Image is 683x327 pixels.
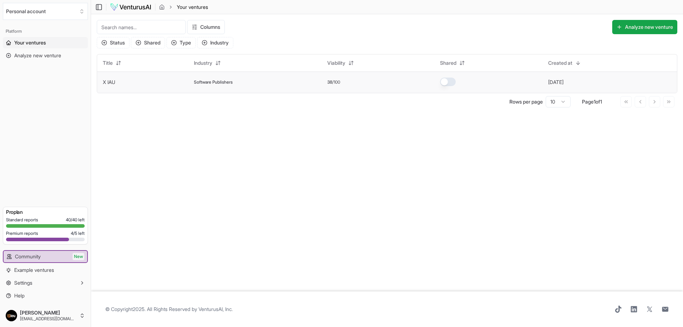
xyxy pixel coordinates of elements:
span: Example ventures [14,267,54,274]
span: © Copyright 2025 . All Rights Reserved by . [105,306,233,313]
span: Your ventures [177,4,208,11]
button: Status [97,37,129,48]
span: Community [15,253,41,260]
p: Rows per page [509,98,543,105]
a: CommunityNew [4,251,87,262]
button: Title [99,57,126,69]
img: logo [110,3,152,11]
button: Settings [3,277,88,289]
button: [DATE] [548,79,563,86]
button: Shared [436,57,469,69]
button: Type [166,37,196,48]
a: Analyze new venture [3,50,88,61]
span: 1 [600,99,602,105]
span: Title [103,59,113,67]
button: Analyze new venture [612,20,677,34]
span: 4 / 5 left [71,231,85,236]
a: X IAU [103,79,115,85]
div: Platform [3,26,88,37]
a: Help [3,290,88,301]
span: Shared [440,59,456,67]
button: [PERSON_NAME][EMAIL_ADDRESS][DOMAIN_NAME] [3,307,88,324]
button: Viability [323,57,358,69]
img: ALV-UjWOu-PbQSzbSCwXlxbhgt8gd1Ircp8920BsrtF0yVsssmq48yujJqj4w2eMpXr6UcN5tHblNbk1Vnca0wCSyHMTRvc7x... [6,310,17,321]
span: Viability [327,59,345,67]
span: /100 [332,79,340,85]
span: Settings [14,279,32,286]
a: VenturusAI, Inc [198,306,232,312]
nav: breadcrumb [159,4,208,11]
button: Industry [197,37,233,48]
span: Analyze new venture [14,52,61,59]
h3: Pro plan [6,209,85,216]
button: Industry [190,57,225,69]
span: New [73,253,84,260]
span: [PERSON_NAME] [20,310,76,316]
button: Created at [544,57,585,69]
input: Search names... [97,20,186,34]
button: Select an organization [3,3,88,20]
button: Columns [187,20,225,34]
span: of [595,99,600,105]
span: 1 [594,99,595,105]
button: X IAU [103,79,115,86]
a: Example ventures [3,264,88,276]
a: Your ventures [3,37,88,48]
span: 40 / 40 left [66,217,85,223]
span: Industry [194,59,212,67]
span: Help [14,292,25,299]
span: Page [582,99,594,105]
span: [EMAIL_ADDRESS][DOMAIN_NAME] [20,316,76,322]
span: Your ventures [14,39,46,46]
button: Shared [131,37,165,48]
span: 38 [327,79,332,85]
span: Software Publishers [194,79,233,85]
span: Standard reports [6,217,38,223]
span: Created at [548,59,572,67]
span: Premium reports [6,231,38,236]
